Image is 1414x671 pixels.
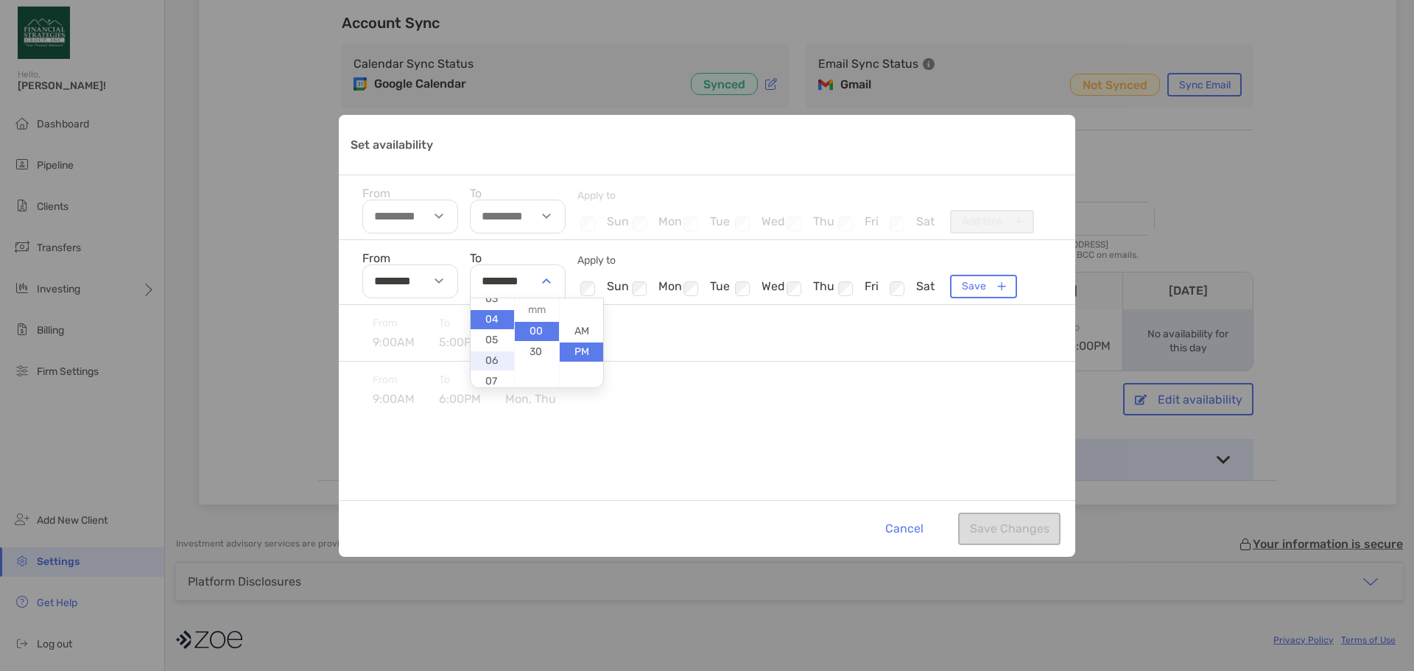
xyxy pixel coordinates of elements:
[339,115,1075,557] div: Set availability
[560,322,603,341] li: AM
[784,279,835,298] li: thu
[435,278,443,284] img: select-arrow
[950,275,1017,298] button: Save
[351,136,433,154] p: Set availability
[471,289,514,309] li: 03
[732,279,784,298] li: wed
[680,279,732,298] li: tue
[471,372,514,391] li: 07
[515,322,558,341] li: 00
[542,214,551,219] img: select-arrow
[887,279,938,298] li: sat
[471,310,514,329] li: 04
[629,279,680,298] li: mon
[577,279,629,298] li: sun
[873,513,935,545] button: Cancel
[515,342,558,362] li: 30
[471,331,514,350] li: 05
[362,252,458,264] label: From
[471,351,514,370] li: 06
[835,279,887,298] li: fri
[577,254,616,267] span: Apply to
[542,278,551,284] img: select-arrow
[560,342,603,362] li: PM
[435,214,443,219] img: select-arrow
[470,252,566,264] label: To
